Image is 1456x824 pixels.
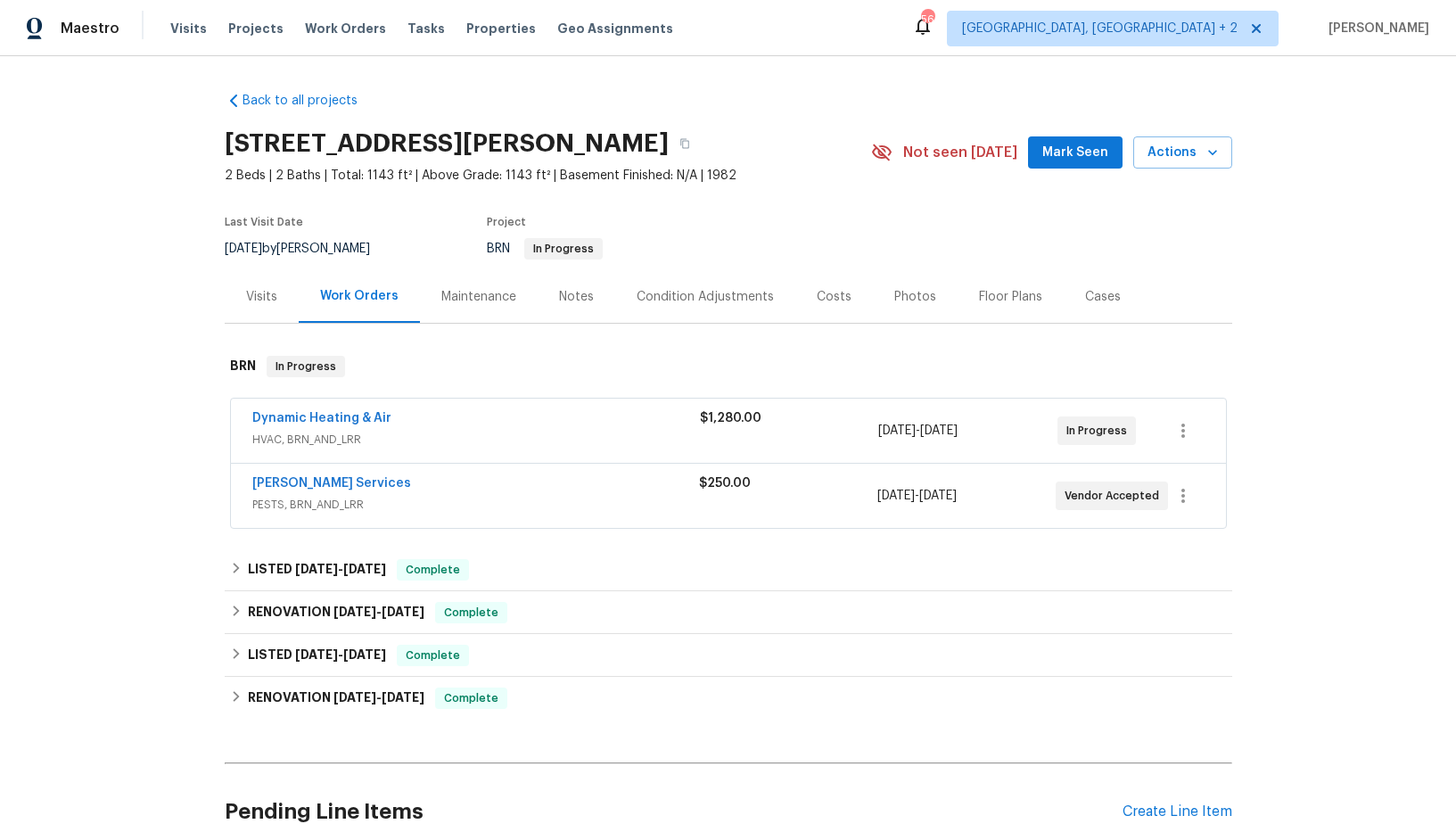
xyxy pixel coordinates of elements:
span: Actions [1148,142,1218,164]
span: Vendor Accepted [1065,487,1166,505]
span: Maestro [61,20,119,37]
span: Tasks [407,22,445,35]
div: Visits [246,288,277,306]
span: [PERSON_NAME] [1321,20,1429,37]
span: Project [487,217,526,227]
span: [DATE] [295,648,338,661]
span: - [333,606,424,618]
span: 2 Beds | 2 Baths | Total: 1143 ft² | Above Grade: 1143 ft² | Basement Finished: N/A | 1982 [225,167,871,185]
h2: [STREET_ADDRESS][PERSON_NAME] [225,135,669,152]
button: Actions [1133,136,1232,169]
h6: LISTED [248,559,386,581]
div: Floor Plans [979,288,1042,306]
div: 56 [921,11,934,29]
span: [DATE] [225,243,262,255]
span: [DATE] [333,691,376,704]
span: Complete [399,561,467,579]
div: Condition Adjustments [637,288,774,306]
span: In Progress [268,358,343,375]
h6: RENOVATION [248,602,424,623]
a: Dynamic Heating & Air [252,412,391,424]
span: - [878,422,958,440]
span: [DATE] [919,490,957,502]
span: [DATE] [878,424,916,437]
span: Geo Assignments [557,20,673,37]
span: Mark Seen [1042,142,1108,164]
h6: RENOVATION [248,688,424,709]
h6: LISTED [248,645,386,666]
span: [DATE] [343,563,386,575]
div: Create Line Item [1123,803,1232,820]
div: Photos [894,288,936,306]
div: BRN In Progress [225,338,1232,395]
div: RENOVATION [DATE]-[DATE]Complete [225,591,1232,634]
div: LISTED [DATE]-[DATE]Complete [225,634,1232,677]
div: Maintenance [441,288,516,306]
div: Work Orders [320,287,399,305]
div: LISTED [DATE]-[DATE]Complete [225,548,1232,591]
span: [GEOGRAPHIC_DATA], [GEOGRAPHIC_DATA] + 2 [962,20,1238,37]
span: - [295,563,386,575]
span: Complete [399,647,467,664]
span: Complete [437,604,506,622]
a: Back to all projects [225,92,396,110]
span: Projects [228,20,284,37]
span: $250.00 [699,477,751,490]
span: [DATE] [920,424,958,437]
span: Last Visit Date [225,217,303,227]
span: Properties [466,20,536,37]
div: Notes [559,288,594,306]
span: [DATE] [343,648,386,661]
div: by [PERSON_NAME] [225,238,391,260]
span: [DATE] [877,490,915,502]
a: [PERSON_NAME] Services [252,477,411,490]
span: In Progress [526,243,601,254]
span: HVAC, BRN_AND_LRR [252,431,700,449]
span: [DATE] [382,691,424,704]
button: Copy Address [669,128,701,160]
span: BRN [487,243,603,255]
span: PESTS, BRN_AND_LRR [252,496,699,514]
h6: BRN [230,356,256,377]
span: Complete [437,689,506,707]
span: [DATE] [382,606,424,618]
span: [DATE] [333,606,376,618]
div: Cases [1085,288,1121,306]
span: - [877,487,957,505]
span: $1,280.00 [700,412,761,424]
span: [DATE] [295,563,338,575]
span: - [333,691,424,704]
span: - [295,648,386,661]
span: Work Orders [305,20,386,37]
span: Visits [170,20,207,37]
span: In Progress [1066,422,1134,440]
div: RENOVATION [DATE]-[DATE]Complete [225,677,1232,720]
button: Mark Seen [1028,136,1123,169]
span: Not seen [DATE] [903,144,1017,161]
div: Costs [817,288,851,306]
